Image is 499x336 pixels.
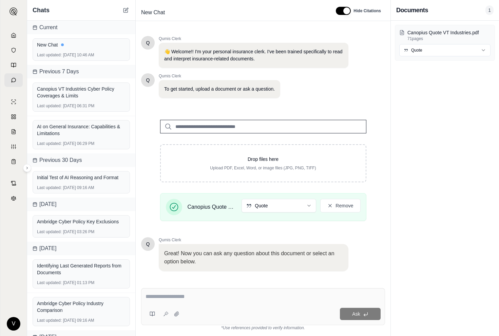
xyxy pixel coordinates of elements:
[399,29,491,41] button: Canopius Quote VT Industries.pdf71pages
[23,164,31,172] button: Expand sidebar
[4,140,23,153] a: Custom Report
[37,52,126,58] div: [DATE] 10:46 AM
[27,65,135,78] div: Previous 7 Days
[33,5,50,15] span: Chats
[37,229,62,235] span: Last updated:
[4,110,23,124] a: Policy Comparisons
[352,311,360,317] span: Ask
[138,7,328,18] div: Edit Title
[4,95,23,109] a: Single Policy
[37,262,126,276] div: Identifying Last Generated Reports from Documents
[4,73,23,87] a: Chat
[159,73,280,79] span: Qumis Clerk
[4,191,23,205] a: Legal Search Engine
[159,36,348,41] span: Qumis Clerk
[37,41,126,48] div: New Chat
[37,280,62,285] span: Last updated:
[7,5,20,18] button: Expand sidebar
[37,318,126,323] div: [DATE] 09:16 AM
[37,52,62,58] span: Last updated:
[146,39,150,46] span: Hello
[353,8,381,14] span: Hide Citations
[188,203,236,211] span: Canopius Quote VT Industries.pdf
[4,58,23,72] a: Prompt Library
[159,237,348,243] span: Qumis Clerk
[37,318,62,323] span: Last updated:
[27,242,135,255] div: [DATE]
[320,199,360,212] button: Remove
[396,5,428,15] h3: Documents
[37,103,126,109] div: [DATE] 06:31 PM
[37,218,126,225] div: Ambridge Cyber Policy Key Exclusions
[37,103,62,109] span: Last updated:
[146,77,150,83] span: Hello
[141,325,385,331] div: *Use references provided to verify information.
[122,6,130,14] button: New Chat
[4,29,23,42] a: Home
[407,36,491,41] p: 71 pages
[37,123,126,137] div: AI on General Insurance: Capabilities & Limitations
[164,48,343,62] p: 👋 Welcome!! I'm your personal insurance clerk. I've been trained specifically to read and interpr...
[138,7,168,18] span: New Chat
[4,125,23,138] a: Claim Coverage
[172,156,355,163] p: Drop files here
[37,280,126,285] div: [DATE] 01:13 PM
[27,153,135,167] div: Previous 30 Days
[37,141,126,146] div: [DATE] 06:29 PM
[172,165,355,171] p: Upload PDF, Excel, Word, or image files (JPG, PNG, TIFF)
[27,21,135,34] div: Current
[164,249,343,266] p: Great! Now you can ask any question about this document or select an option below.
[407,29,491,36] p: Canopius Quote VT Industries.pdf
[4,155,23,168] a: Coverage Table
[485,5,494,15] span: 1
[37,86,126,99] div: Canopius VT Industries Cyber Policy Coverages & Limits
[37,141,62,146] span: Last updated:
[4,43,23,57] a: Documents Vault
[27,198,135,211] div: [DATE]
[146,241,150,247] span: Hello
[37,229,126,235] div: [DATE] 03:26 PM
[37,174,126,181] div: Initial Test of AI Reasoning and Format
[37,185,62,190] span: Last updated:
[164,86,275,93] p: To get started, upload a document or ask a question.
[37,300,126,314] div: Ambridge Cyber Policy Industry Comparison
[9,7,18,16] img: Expand sidebar
[7,317,20,331] div: V
[4,176,23,190] a: Contract Analysis
[340,308,381,320] button: Ask
[37,185,126,190] div: [DATE] 09:16 AM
